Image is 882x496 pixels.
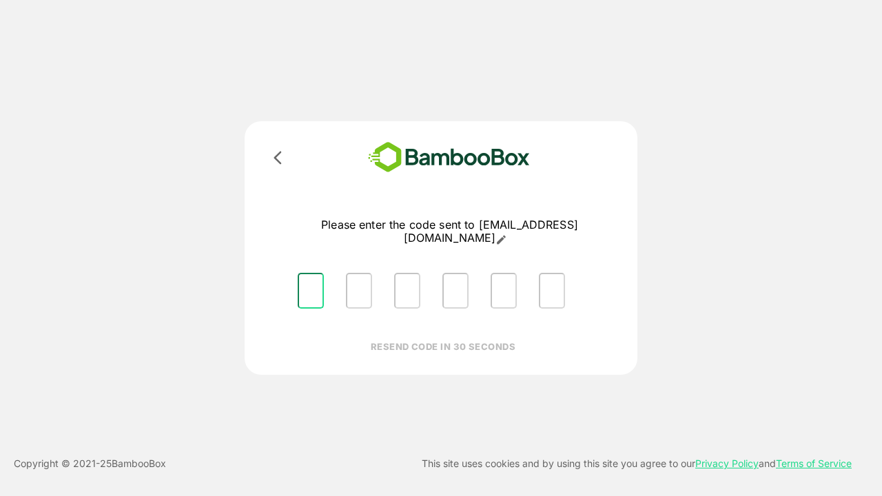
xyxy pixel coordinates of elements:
p: Please enter the code sent to [EMAIL_ADDRESS][DOMAIN_NAME] [287,218,613,245]
input: Please enter OTP character 5 [491,273,517,309]
input: Please enter OTP character 4 [442,273,469,309]
input: Please enter OTP character 3 [394,273,420,309]
img: bamboobox [348,138,550,177]
a: Terms of Service [776,457,852,469]
input: Please enter OTP character 6 [539,273,565,309]
input: Please enter OTP character 1 [298,273,324,309]
p: This site uses cookies and by using this site you agree to our and [422,455,852,472]
a: Privacy Policy [695,457,759,469]
input: Please enter OTP character 2 [346,273,372,309]
p: Copyright © 2021- 25 BambooBox [14,455,166,472]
